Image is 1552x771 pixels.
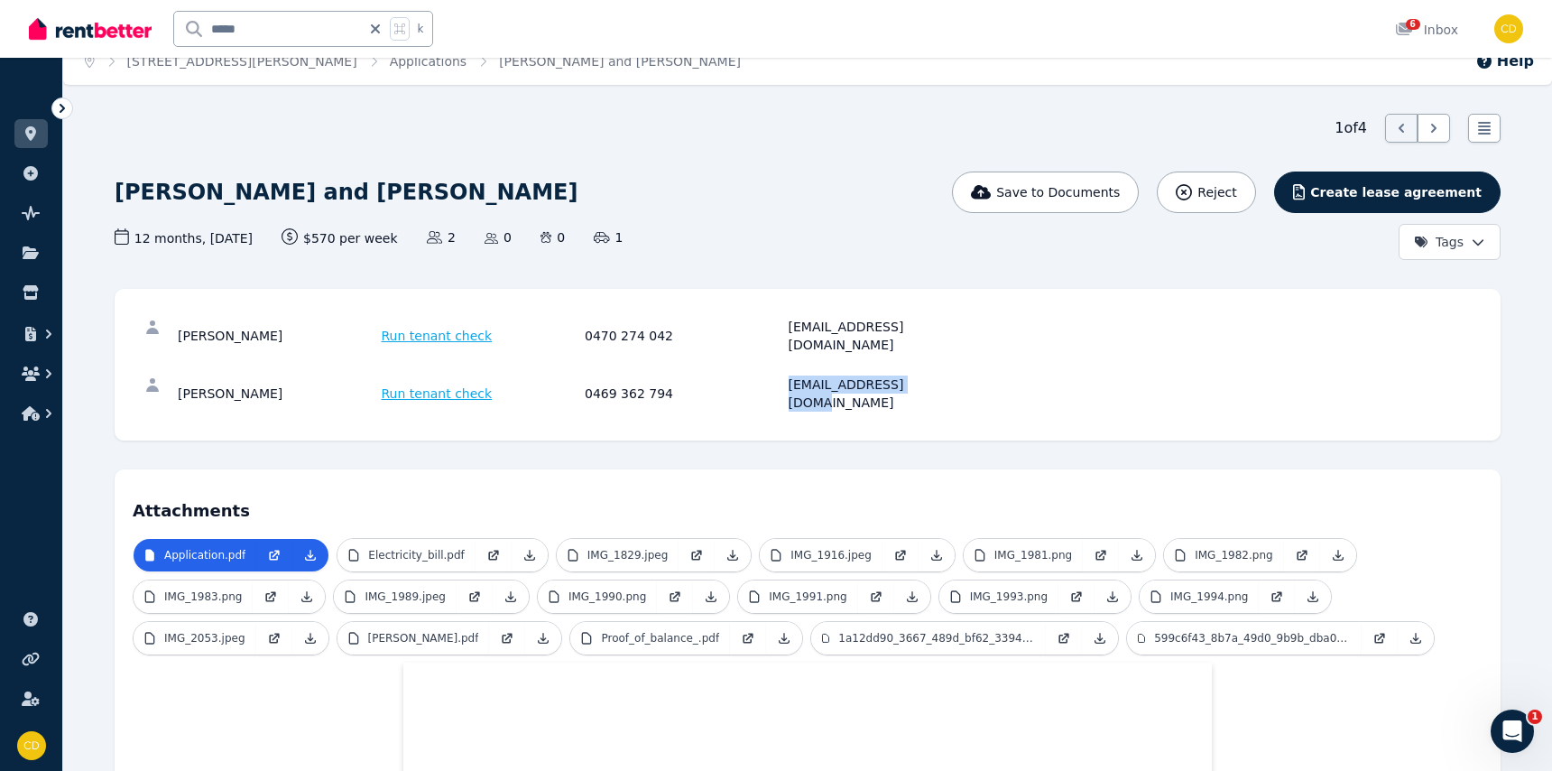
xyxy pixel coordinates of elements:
[952,172,1140,213] button: Save to Documents
[133,488,1483,524] h4: Attachments
[738,581,857,613] a: IMG_1991.png
[17,731,46,760] img: Chris Dimitropoulos
[693,581,729,613] a: Download Attachment
[292,539,328,571] a: Download Attachment
[289,581,325,613] a: Download Attachment
[1494,14,1523,43] img: Chris Dimitropoulos
[1406,19,1420,30] span: 6
[585,376,783,412] div: 0469 362 794
[457,581,493,613] a: Open in new Tab
[679,539,715,571] a: Open in new Tab
[769,590,846,604] p: IMG_1991.png
[1170,590,1248,604] p: IMG_1994.png
[557,539,679,571] a: IMG_1829.jpeg
[1082,622,1118,655] a: Download Attachment
[134,622,256,655] a: IMG_2053.jpeg
[525,622,561,655] a: Download Attachment
[382,327,493,345] span: Run tenant check
[939,581,1058,613] a: IMG_1993.png
[164,548,245,562] p: Application.pdf
[292,622,328,655] a: Download Attachment
[164,631,245,646] p: IMG_2053.jpeg
[63,38,762,85] nav: Breadcrumb
[337,539,476,571] a: Electricity_bill.pdf
[427,228,456,246] span: 2
[568,590,646,604] p: IMG_1990.png
[540,228,565,246] span: 0
[1274,172,1501,213] button: Create lease agreement
[657,581,693,613] a: Open in new Tab
[1295,581,1331,613] a: Download Attachment
[1259,581,1295,613] a: Open in new Tab
[134,581,253,613] a: IMG_1983.png
[538,581,657,613] a: IMG_1990.png
[178,318,376,354] div: [PERSON_NAME]
[256,539,292,571] a: Open in new Tab
[1083,539,1119,571] a: Open in new Tab
[499,52,741,70] span: [PERSON_NAME] and [PERSON_NAME]
[789,318,987,354] div: [EMAIL_ADDRESS][DOMAIN_NAME]
[1157,172,1255,213] button: Reject
[1475,51,1534,72] button: Help
[489,622,525,655] a: Open in new Tab
[587,548,669,562] p: IMG_1829.jpeg
[811,622,1046,655] a: 1a12dd90_3667_489d_bf62_33942ffb83b0.jpeg
[115,178,577,207] h1: [PERSON_NAME] and [PERSON_NAME]
[1119,539,1155,571] a: Download Attachment
[715,539,751,571] a: Download Attachment
[570,622,730,655] a: Proof_of_balance_.pdf
[1320,539,1356,571] a: Download Attachment
[1164,539,1283,571] a: IMG_1982.png
[1058,581,1095,613] a: Open in new Tab
[594,228,623,246] span: 1
[882,539,919,571] a: Open in new Tab
[970,590,1048,604] p: IMG_1993.png
[29,15,152,42] img: RentBetter
[919,539,955,571] a: Download Attachment
[585,318,783,354] div: 0470 274 042
[964,539,1083,571] a: IMG_1981.png
[1399,224,1501,260] button: Tags
[493,581,529,613] a: Download Attachment
[1154,631,1351,646] p: 599c6f43_8b7a_49d0_9b9b_dba07f602dd1.jpeg
[485,228,512,246] span: 0
[1310,183,1482,201] span: Create lease agreement
[1197,183,1236,201] span: Reject
[178,376,376,412] div: [PERSON_NAME]
[858,581,894,613] a: Open in new Tab
[894,581,930,613] a: Download Attachment
[1335,117,1367,139] span: 1 of 4
[1414,233,1464,251] span: Tags
[382,385,493,403] span: Run tenant check
[766,622,802,655] a: Download Attachment
[368,548,465,562] p: Electricity_bill.pdf
[838,631,1035,646] p: 1a12dd90_3667_489d_bf62_33942ffb83b0.jpeg
[790,548,872,562] p: IMG_1916.jpeg
[994,548,1072,562] p: IMG_1981.png
[368,631,479,646] p: [PERSON_NAME].pdf
[134,539,256,571] a: Application.pdf
[601,631,719,646] p: Proof_of_balance_.pdf
[760,539,882,571] a: IMG_1916.jpeg
[730,622,766,655] a: Open in new Tab
[1395,21,1458,39] div: Inbox
[1398,622,1434,655] a: Download Attachment
[337,622,490,655] a: [PERSON_NAME].pdf
[417,22,423,36] span: k
[127,54,357,69] a: [STREET_ADDRESS][PERSON_NAME]
[164,590,242,604] p: IMG_1983.png
[1140,581,1259,613] a: IMG_1994.png
[390,54,467,69] a: Applications
[1195,548,1272,562] p: IMG_1982.png
[365,590,446,604] p: IMG_1989.jpeg
[1127,622,1362,655] a: 599c6f43_8b7a_49d0_9b9b_dba07f602dd1.jpeg
[1362,622,1398,655] a: Open in new Tab
[512,539,548,571] a: Download Attachment
[115,228,253,247] span: 12 months , [DATE]
[282,228,398,247] span: $570 per week
[334,581,457,613] a: IMG_1989.jpeg
[1046,622,1082,655] a: Open in new Tab
[256,622,292,655] a: Open in new Tab
[476,539,512,571] a: Open in new Tab
[1528,710,1542,724] span: 1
